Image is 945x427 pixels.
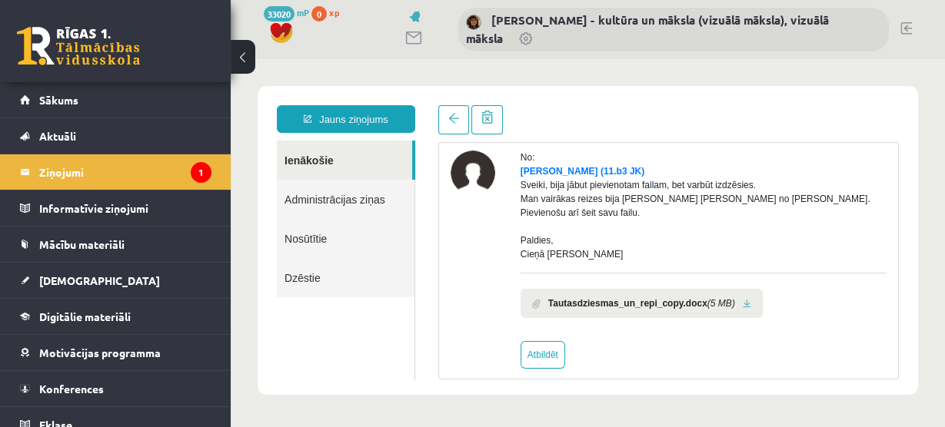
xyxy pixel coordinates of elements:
[20,263,211,298] a: [DEMOGRAPHIC_DATA]
[297,6,309,18] span: mP
[20,190,211,226] a: Informatīvie ziņojumi
[46,81,181,121] a: Ienākošie
[20,227,211,262] a: Mācību materiāli
[46,160,184,199] a: Nosūtītie
[39,309,131,323] span: Digitālie materiāli
[191,162,211,183] i: 1
[290,282,334,309] a: Atbildēt
[311,6,327,22] span: 0
[477,237,504,251] i: (5 MB)
[46,199,184,238] a: Dzēstie
[290,91,656,105] div: No:
[264,6,309,18] a: 33020 mP
[46,46,185,74] a: Jauns ziņojums
[466,15,481,30] img: Ilze Kolka - kultūra un māksla (vizuālā māksla), vizuālā māksla
[20,118,211,154] a: Aktuāli
[39,190,211,226] legend: Informatīvie ziņojumi
[39,346,161,359] span: Motivācijas programma
[290,107,414,118] a: [PERSON_NAME] (11.b3 JK)
[20,371,211,406] a: Konferences
[329,6,339,18] span: xp
[311,6,347,18] a: 0 xp
[466,12,829,46] a: [PERSON_NAME] - kultūra un māksla (vizuālā māksla), vizuālā māksla
[46,121,184,160] a: Administrācijas ziņas
[290,119,656,202] div: Sveiki, bija jābut pievienotam failam, bet varbūt izdzēsies. Man vairākas reizes bija [PERSON_NAM...
[39,382,104,396] span: Konferences
[39,237,125,251] span: Mācību materiāli
[20,154,211,190] a: Ziņojumi1
[39,93,78,107] span: Sākums
[20,299,211,334] a: Digitālie materiāli
[39,129,76,143] span: Aktuāli
[39,273,160,287] span: [DEMOGRAPHIC_DATA]
[39,154,211,190] legend: Ziņojumi
[20,335,211,370] a: Motivācijas programma
[264,6,294,22] span: 33020
[20,82,211,118] a: Sākums
[220,91,265,136] img: Anna Ksenija Sandberga
[17,27,140,65] a: Rīgas 1. Tālmācības vidusskola
[318,237,477,251] b: Tautasdziesmas_un_repi_copy.docx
